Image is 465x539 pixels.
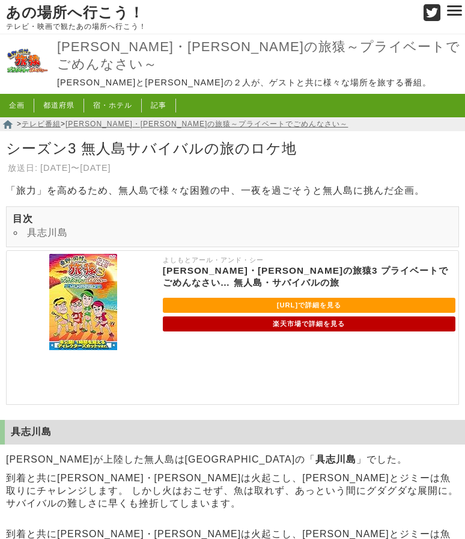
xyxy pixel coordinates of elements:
[22,120,61,128] a: テレビ番組
[151,101,166,109] a: 記事
[163,265,455,289] p: [PERSON_NAME]・[PERSON_NAME]の旅猿3 プライベートでごめんなさい… 無人島・サバイバルの旅
[424,11,441,22] a: Twitter (@go_thesights)
[40,162,112,174] td: [DATE]〜[DATE]
[27,227,68,238] a: 具志川島
[43,101,74,109] a: 都道府県
[3,37,51,85] img: 東野・岡村の旅猿～プライベートでごめんなさい～
[49,254,117,350] img: 東野・岡村の旅猿3 プライベートでごめんなさい… 無人島・サバイバルの旅
[49,342,117,352] a: 東野・岡村の旅猿3 プライベートでごめんなさい… 無人島・サバイバルの旅
[7,162,38,174] th: 放送日:
[6,22,411,31] p: テレビ・映画で観たあの場所へ行こう！
[93,101,132,109] a: 宿・ホテル
[163,316,455,331] a: 楽天市場で詳細を見る
[9,101,25,109] a: 企画
[315,454,356,464] strong: 具志川島
[6,5,144,20] a: あの場所へ行こう！
[57,38,462,73] a: [PERSON_NAME]・[PERSON_NAME]の旅猿～プライベートでごめんなさい～
[163,254,455,265] p: よしもとアール・アンド・シー
[57,78,462,88] p: [PERSON_NAME]と[PERSON_NAME]の２人が、ゲストと共に様々な場所を旅する番組。
[163,298,455,313] a: [URL]で詳細を見る
[3,77,51,87] a: 東野・岡村の旅猿～プライベートでごめんなさい～
[65,120,348,128] a: [PERSON_NAME]・[PERSON_NAME]の旅猿～プライベートでごめんなさい～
